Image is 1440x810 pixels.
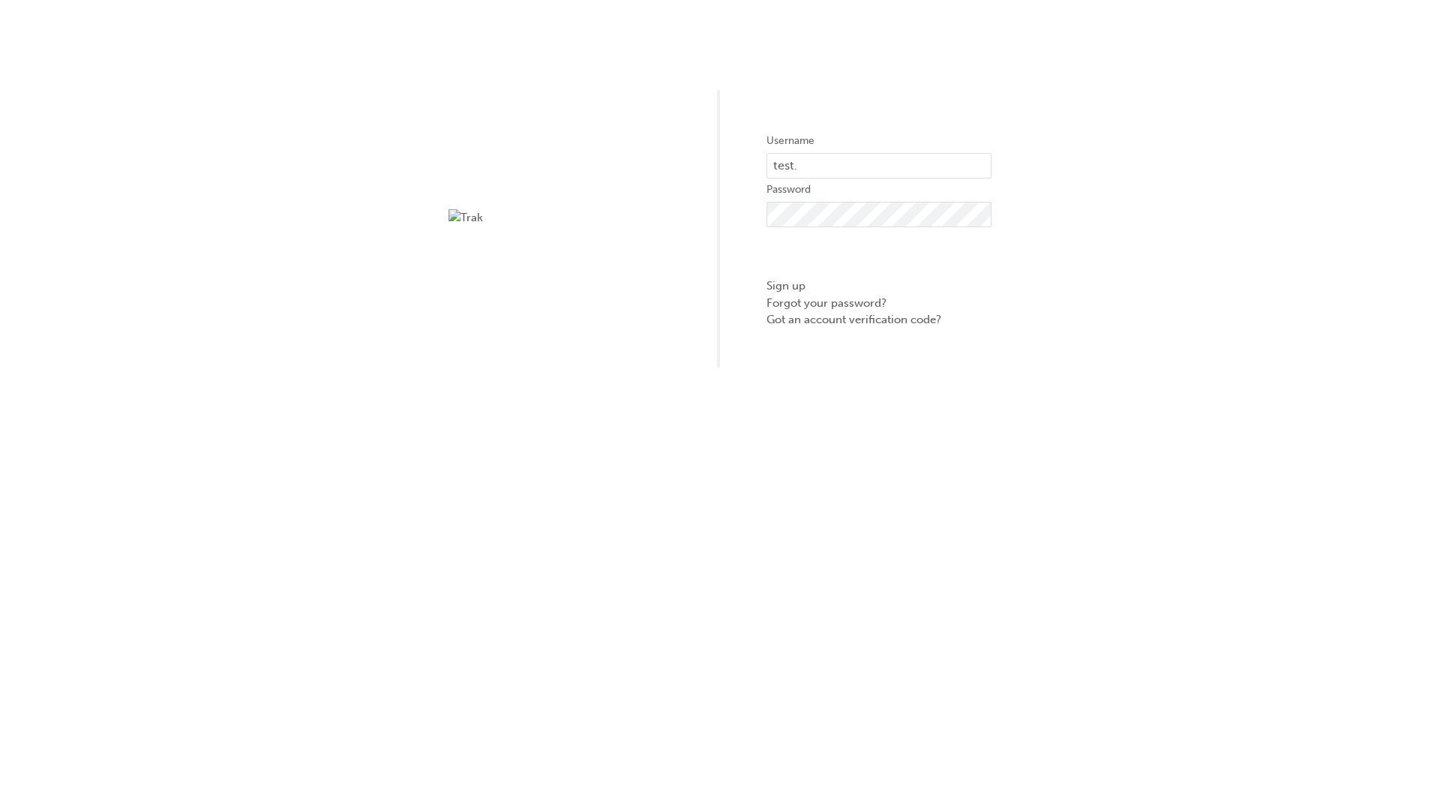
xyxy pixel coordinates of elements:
a: Got an account verification code? [766,311,991,328]
label: Password [766,181,991,199]
button: Sign In [766,238,991,267]
a: Sign up [766,277,991,295]
img: Trak [448,209,673,226]
label: Username [766,132,991,150]
input: Username [766,153,991,178]
a: Forgot your password? [766,295,991,312]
